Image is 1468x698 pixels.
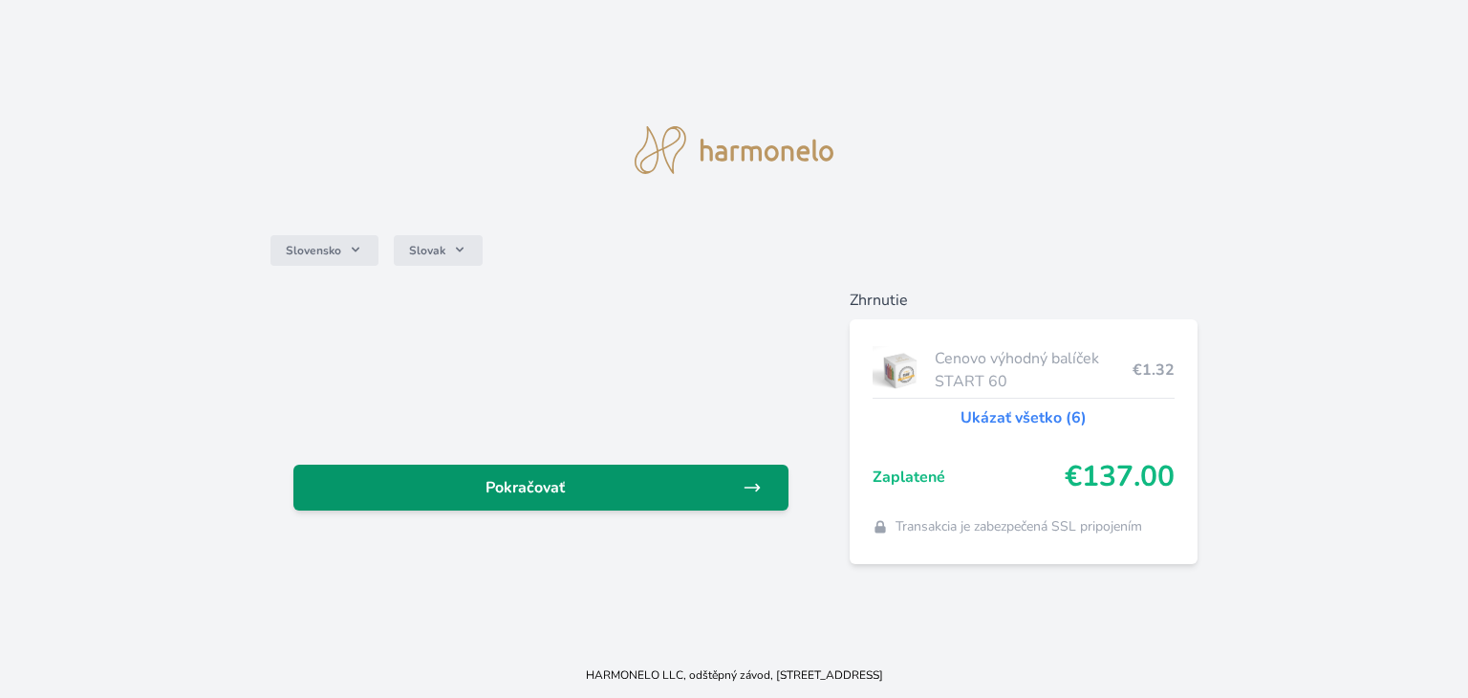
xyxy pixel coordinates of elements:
span: Slovensko [286,243,341,258]
a: Ukázať všetko (6) [961,406,1087,429]
span: €1.32 [1133,359,1175,382]
button: Slovak [394,235,483,266]
span: Cenovo výhodný balíček START 60 [935,347,1133,393]
span: Slovak [409,243,445,258]
a: Pokračovať [293,465,788,511]
button: Slovensko [270,235,378,266]
span: Pokračovať [309,476,743,499]
h6: Zhrnutie [850,289,1198,312]
span: Transakcia je zabezpečená SSL pripojením [896,517,1142,536]
img: logo.svg [635,126,833,174]
img: start.jpg [873,346,927,394]
span: €137.00 [1065,460,1175,494]
span: Zaplatené [873,466,1065,489]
